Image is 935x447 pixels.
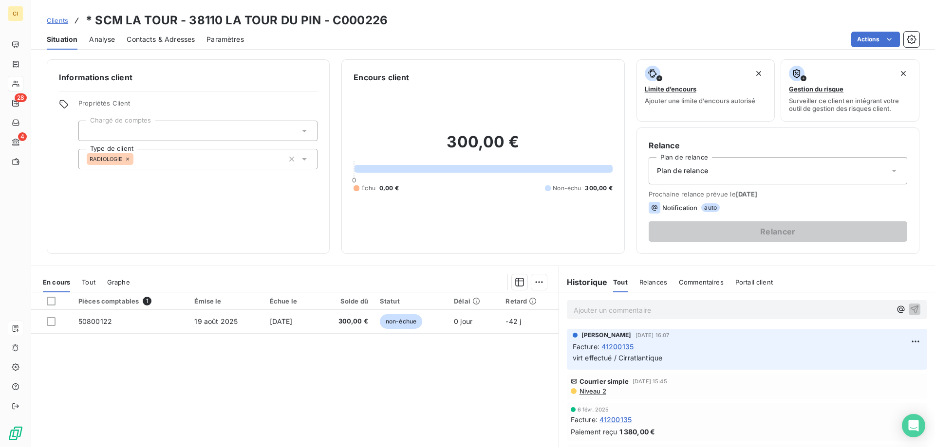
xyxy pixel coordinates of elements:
[781,59,919,122] button: Gestion du risqueSurveiller ce client en intégrant votre outil de gestion des risques client.
[601,341,634,352] span: 41200135
[78,99,318,113] span: Propriétés Client
[735,278,773,286] span: Portail client
[89,35,115,44] span: Analyse
[619,427,655,437] span: 1 380,00 €
[580,377,629,385] span: Courrier simple
[573,354,663,362] span: virt effectué / Cirratlantique
[8,95,23,111] a: 28
[380,314,422,329] span: non-échue
[902,414,925,437] div: Open Intercom Messenger
[505,297,552,305] div: Retard
[107,278,130,286] span: Graphe
[736,190,758,198] span: [DATE]
[78,297,183,305] div: Pièces comptables
[43,278,70,286] span: En cours
[47,17,68,24] span: Clients
[789,85,843,93] span: Gestion du risque
[505,317,521,325] span: -42 j
[127,35,195,44] span: Contacts & Adresses
[599,414,632,425] span: 41200135
[636,59,775,122] button: Limite d’encoursAjouter une limite d’encours autorisé
[87,126,94,135] input: Ajouter une valeur
[82,278,95,286] span: Tout
[657,166,708,176] span: Plan de relance
[194,317,238,325] span: 19 août 2025
[579,387,606,395] span: Niveau 2
[270,317,293,325] span: [DATE]
[15,93,27,102] span: 28
[789,97,911,112] span: Surveiller ce client en intégrant votre outil de gestion des risques client.
[649,190,907,198] span: Prochaine relance prévue le
[571,414,598,425] span: Facture :
[662,204,698,212] span: Notification
[645,85,696,93] span: Limite d’encours
[639,278,667,286] span: Relances
[613,278,628,286] span: Tout
[59,72,318,83] h6: Informations client
[581,331,632,340] span: [PERSON_NAME]
[633,378,667,384] span: [DATE] 15:45
[578,407,609,412] span: 6 févr. 2025
[143,297,151,305] span: 1
[573,341,599,352] span: Facture :
[47,35,77,44] span: Situation
[352,176,356,184] span: 0
[553,184,581,193] span: Non-échu
[78,317,112,325] span: 50800122
[585,184,612,193] span: 300,00 €
[380,297,442,305] div: Statut
[679,278,724,286] span: Commentaires
[851,32,900,47] button: Actions
[323,297,368,305] div: Solde dû
[133,155,141,163] input: Ajouter une valeur
[86,12,388,29] h3: * SCM LA TOUR - 38110 LA TOUR DU PIN - C000226
[454,317,472,325] span: 0 jour
[206,35,244,44] span: Paramètres
[354,72,409,83] h6: Encours client
[354,132,612,161] h2: 300,00 €
[194,297,258,305] div: Émise le
[8,6,23,21] div: CI
[47,16,68,25] a: Clients
[559,276,608,288] h6: Historique
[270,297,312,305] div: Échue le
[645,97,755,105] span: Ajouter une limite d’encours autorisé
[649,140,907,151] h6: Relance
[8,134,23,150] a: 4
[90,156,123,162] span: RADIOLOGIE
[8,426,23,441] img: Logo LeanPay
[379,184,399,193] span: 0,00 €
[571,427,617,437] span: Paiement reçu
[649,221,907,242] button: Relancer
[323,317,368,326] span: 300,00 €
[18,132,27,141] span: 4
[636,332,670,338] span: [DATE] 16:07
[454,297,494,305] div: Délai
[361,184,375,193] span: Échu
[701,203,720,212] span: auto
